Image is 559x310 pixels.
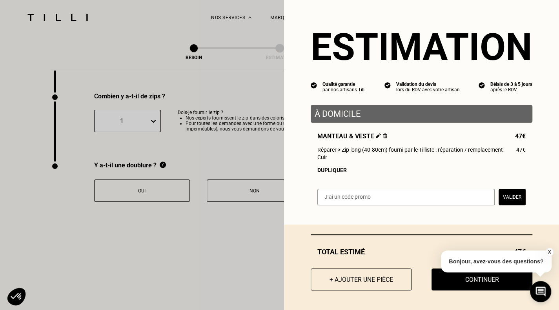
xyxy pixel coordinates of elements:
span: 47€ [515,132,526,140]
p: À domicile [315,109,528,119]
img: Éditer [376,133,381,138]
div: Qualité garantie [322,82,366,87]
img: icon list info [384,82,391,89]
p: Bonjour, avez-vous des questions? [441,250,552,272]
img: icon list info [311,82,317,89]
span: Cuir [317,154,327,160]
div: après le RDV [490,87,532,92]
span: 47€ [516,147,526,153]
div: lors du RDV avec votre artisan [396,87,460,92]
div: Dupliquer [317,167,526,173]
div: Délais de 3 à 5 jours [490,82,532,87]
button: X [545,248,553,256]
section: Estimation [311,25,532,69]
img: Supprimer [383,133,387,138]
button: Valider [499,189,526,205]
button: + Ajouter une pièce [311,268,412,290]
button: Continuer [432,268,532,290]
div: Total estimé [311,248,532,256]
span: Manteau & veste [317,132,387,140]
img: icon list info [479,82,485,89]
span: Réparer > Zip long (40-80cm) fourni par le Tilliste : réparation / remplacement [317,147,503,153]
input: J‘ai un code promo [317,189,495,205]
div: Validation du devis [396,82,460,87]
div: par nos artisans Tilli [322,87,366,92]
